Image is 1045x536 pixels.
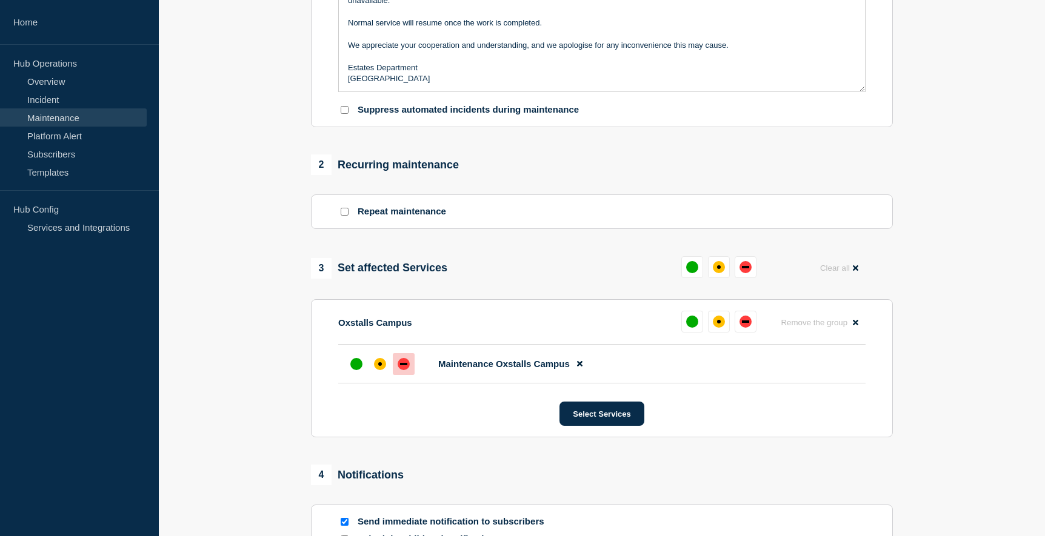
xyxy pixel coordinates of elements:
div: down [740,261,752,273]
span: Maintenance Oxstalls Campus [438,359,570,369]
button: Clear all [813,256,866,280]
input: Send immediate notification to subscribers [341,518,349,526]
button: affected [708,311,730,333]
p: Suppress automated incidents during maintenance [358,104,579,116]
div: Set affected Services [311,258,447,279]
input: Repeat maintenance [341,208,349,216]
div: up [686,316,698,328]
p: Repeat maintenance [358,206,446,217]
div: up [686,261,698,273]
button: up [681,256,703,278]
input: Suppress automated incidents during maintenance [341,106,349,114]
div: Notifications [311,465,404,485]
span: 2 [311,154,332,175]
span: Remove the group [781,318,847,327]
p: Estates Department [348,62,856,73]
div: down [398,358,410,370]
p: [GEOGRAPHIC_DATA] [348,73,856,84]
button: affected [708,256,730,278]
p: Send immediate notification to subscribers [358,516,552,528]
button: up [681,311,703,333]
div: up [350,358,362,370]
div: down [740,316,752,328]
button: Remove the group [773,311,866,334]
button: Select Services [559,402,644,426]
span: 3 [311,258,332,279]
button: down [735,311,756,333]
div: affected [713,316,725,328]
div: affected [374,358,386,370]
p: Oxstalls Campus [338,317,412,328]
div: affected [713,261,725,273]
p: We appreciate your cooperation and understanding, and we apologise for any inconvenience this may... [348,40,856,51]
span: 4 [311,465,332,485]
button: down [735,256,756,278]
div: Recurring maintenance [311,154,459,175]
p: Normal service will resume once the work is completed. [348,18,856,28]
